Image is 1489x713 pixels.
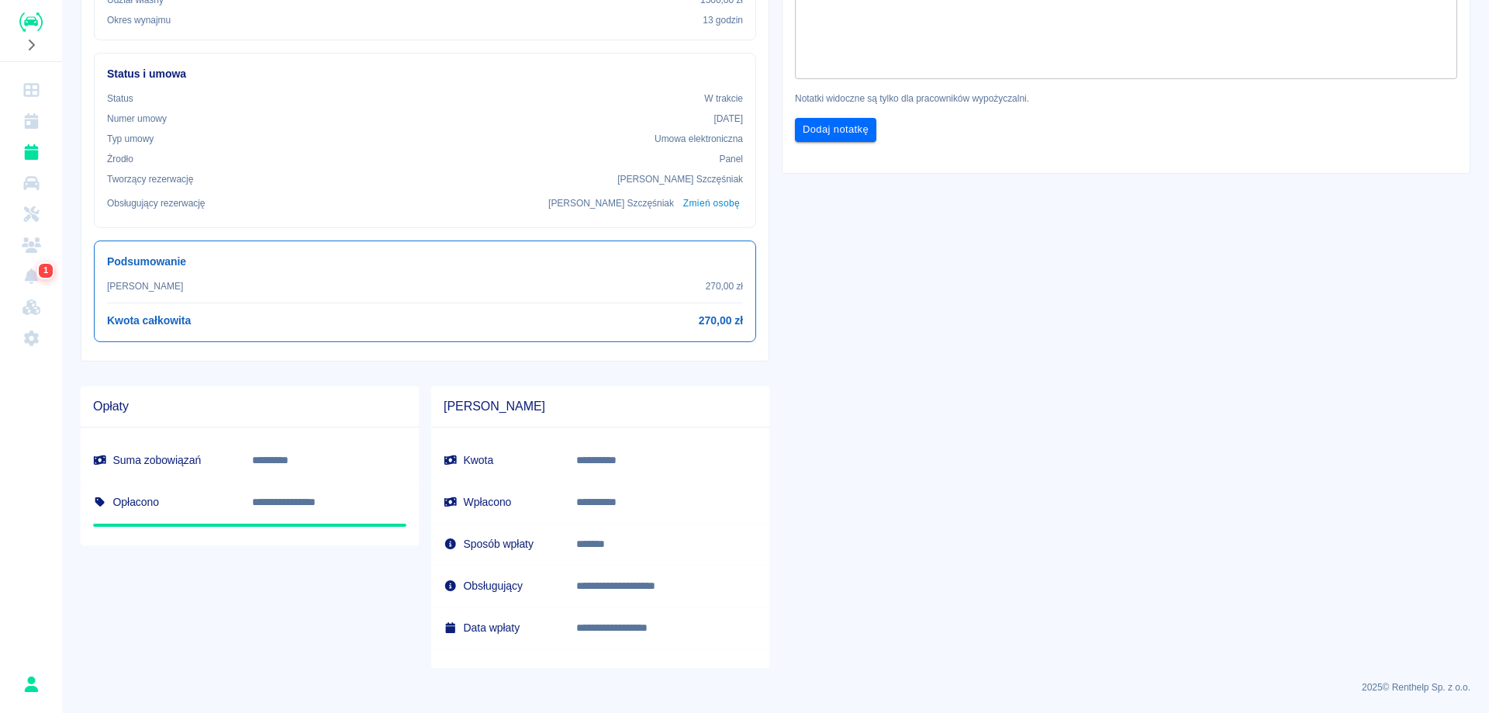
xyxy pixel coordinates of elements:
[444,494,551,510] h6: Wpłacono
[444,620,551,635] h6: Data wpłaty
[706,279,743,293] p: 270,00 zł
[699,313,743,329] h6: 270,00 zł
[795,92,1457,106] p: Notatki widoczne są tylko dla pracowników wypożyczalni.
[19,35,43,55] button: Rozwiń nawigację
[6,292,56,323] a: Widget WWW
[93,494,227,510] h6: Opłacono
[6,199,56,230] a: Serwisy
[6,74,56,106] a: Dashboard
[15,668,47,701] button: Sebastian Szczęśniak
[81,680,1470,694] p: 2025 © Renthelp Sp. z o.o.
[6,137,56,168] a: Rezerwacje
[93,524,406,527] span: Nadpłata: 0,00 zł
[6,323,56,354] a: Ustawienia
[720,152,744,166] p: Panel
[680,192,743,215] button: Zmień osobę
[40,263,51,279] span: 1
[444,578,551,594] h6: Obsługujący
[617,172,743,186] p: [PERSON_NAME] Szczęśniak
[107,313,191,329] h6: Kwota całkowita
[107,172,193,186] p: Tworzący rezerwację
[107,92,133,106] p: Status
[107,196,206,210] p: Obsługujący rezerwację
[548,196,674,210] p: [PERSON_NAME] Szczęśniak
[107,254,743,270] h6: Podsumowanie
[795,118,876,142] button: Dodaj notatkę
[107,132,154,146] p: Typ umowy
[107,66,743,82] h6: Status i umowa
[19,12,43,32] img: Renthelp
[6,106,56,137] a: Kalendarz
[6,261,56,292] a: Powiadomienia
[107,112,167,126] p: Numer umowy
[713,112,743,126] p: [DATE]
[444,452,551,468] h6: Kwota
[444,399,757,414] span: [PERSON_NAME]
[107,13,171,27] p: Okres wynajmu
[107,279,183,293] p: [PERSON_NAME]
[704,92,743,106] p: W trakcie
[107,152,133,166] p: Żrodło
[93,452,227,468] h6: Suma zobowiązań
[655,132,743,146] p: Umowa elektroniczna
[444,536,551,552] h6: Sposób wpłaty
[6,168,56,199] a: Flota
[93,399,406,414] span: Opłaty
[6,230,56,261] a: Klienci
[703,13,743,27] p: 13 godzin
